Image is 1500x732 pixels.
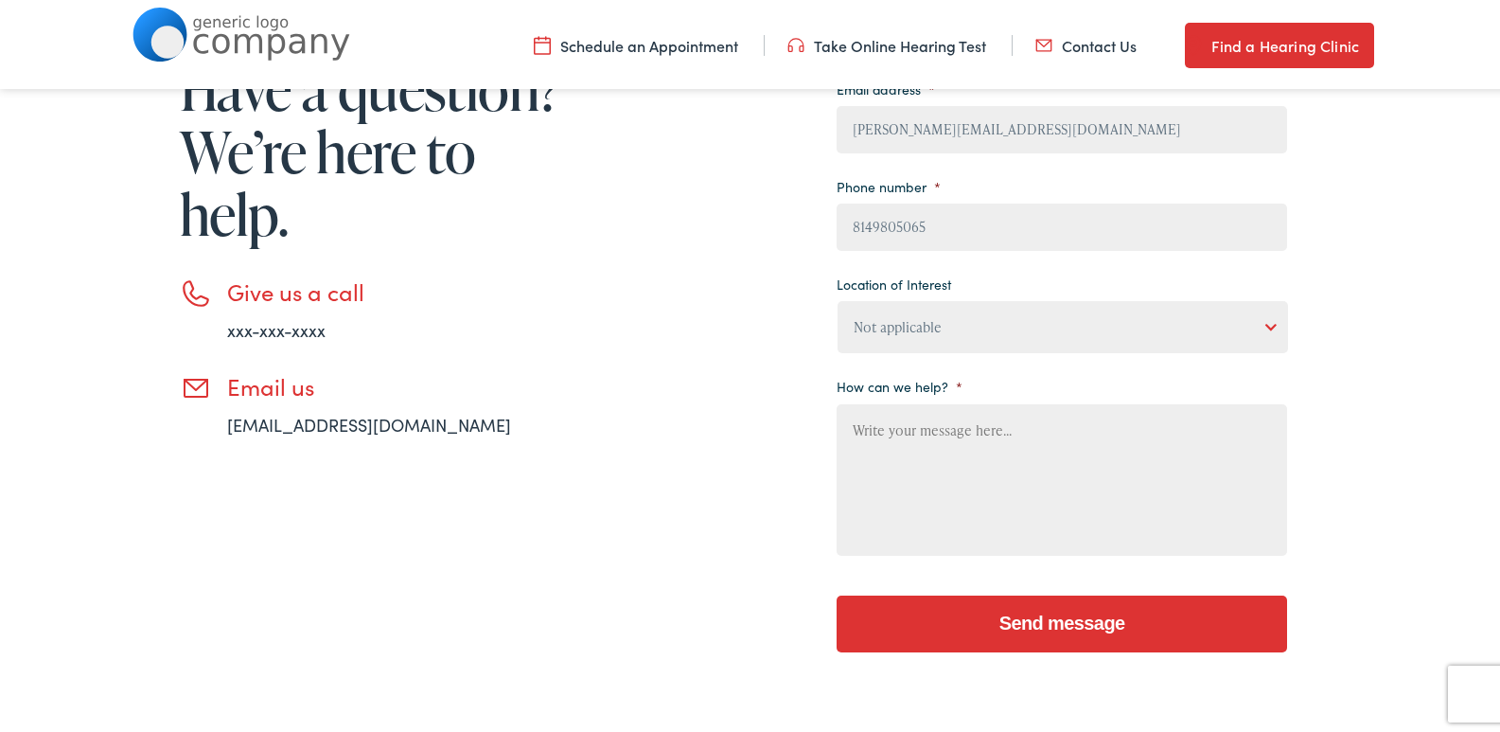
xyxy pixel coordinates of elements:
label: How can we help? [837,374,962,391]
a: Find a Hearing Clinic [1185,19,1374,64]
h3: Email us [227,369,568,397]
a: Schedule an Appointment [534,31,738,52]
input: Send message [837,592,1287,649]
img: utility icon [787,31,804,52]
img: utility icon [1185,30,1202,53]
label: Email address [837,77,935,94]
label: Phone number [837,174,941,191]
h3: Give us a call [227,275,568,302]
a: [EMAIL_ADDRESS][DOMAIN_NAME] [227,409,511,433]
a: xxx-xxx-xxxx [227,314,326,338]
img: utility icon [534,31,551,52]
label: Location of Interest [837,272,951,289]
a: Take Online Hearing Test [787,31,986,52]
img: utility icon [1035,31,1052,52]
input: example@email.com [837,102,1287,150]
a: Contact Us [1035,31,1137,52]
input: (XXX) XXX - XXXX [837,200,1287,247]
